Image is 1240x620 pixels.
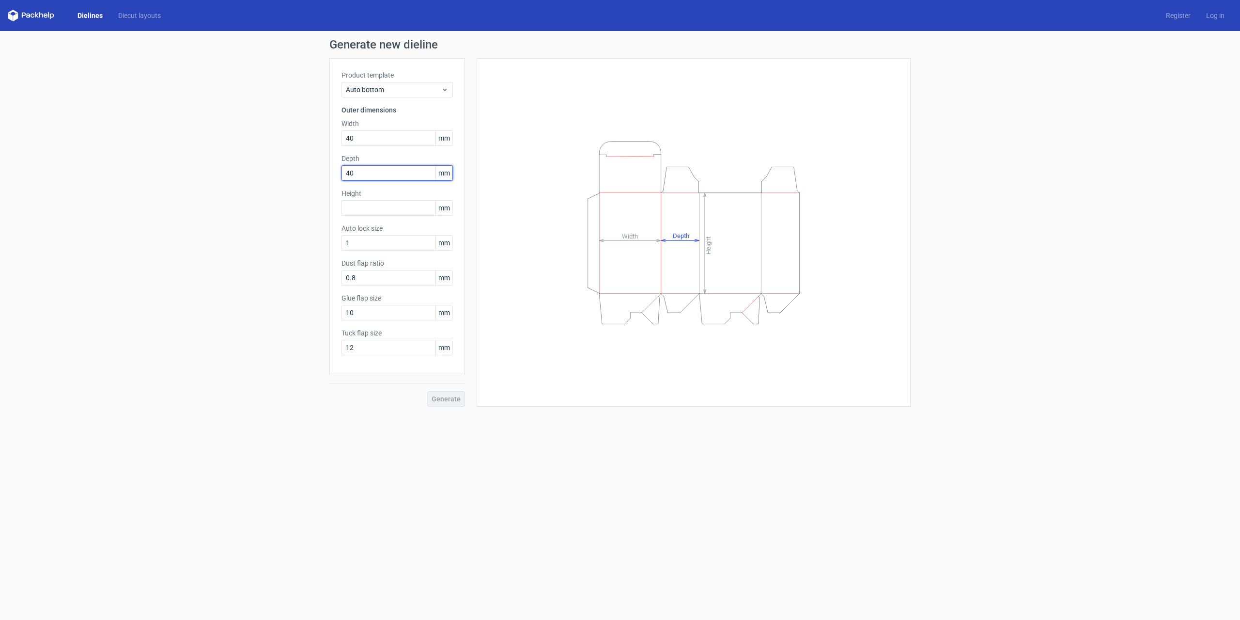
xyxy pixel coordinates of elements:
label: Auto lock size [341,223,453,233]
h3: Outer dimensions [341,105,453,115]
tspan: Depth [673,232,689,239]
span: mm [435,305,452,320]
label: Width [341,119,453,128]
label: Depth [341,154,453,163]
tspan: Height [705,236,712,254]
span: mm [435,340,452,355]
span: mm [435,270,452,285]
label: Tuck flap size [341,328,453,338]
span: mm [435,201,452,215]
a: Log in [1198,11,1232,20]
a: Dielines [70,11,110,20]
tspan: Width [622,232,638,239]
span: mm [435,236,452,250]
h1: Generate new dieline [329,39,911,50]
span: Auto bottom [346,85,441,95]
label: Dust flap ratio [341,258,453,268]
a: Diecut layouts [110,11,169,20]
label: Height [341,189,453,198]
label: Glue flap size [341,293,453,303]
span: mm [435,131,452,145]
label: Product template [341,70,453,80]
a: Register [1158,11,1198,20]
span: mm [435,166,452,180]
